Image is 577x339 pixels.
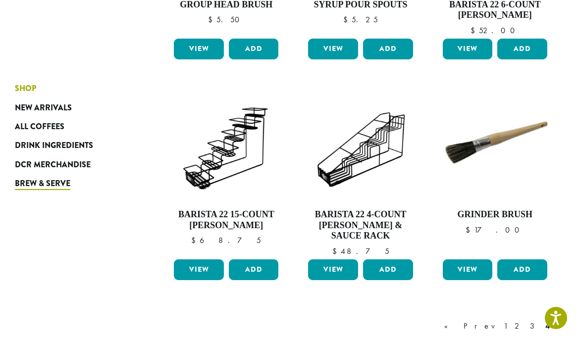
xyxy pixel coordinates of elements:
a: View [308,259,358,280]
button: Add [497,259,547,280]
span: $ [191,235,200,245]
bdi: 48.75 [332,246,389,256]
img: 15-count-750mL-Syrup-Rack-300x300.png [171,92,281,201]
span: Brew & Serve [15,178,70,190]
img: GrinderBrush_1200x1200_StockImage_-300x300.jpg [440,92,550,201]
button: Add [363,39,413,59]
span: DCR Merchandise [15,159,91,171]
bdi: 5.25 [343,14,378,25]
bdi: 68.75 [191,235,261,245]
a: 1 [502,320,510,332]
bdi: 17.00 [466,225,524,235]
span: New Arrivals [15,102,72,114]
span: All Coffees [15,121,64,133]
button: Add [229,39,279,59]
bdi: 52.00 [471,25,520,36]
button: Add [229,259,279,280]
a: 4 [543,320,552,332]
a: View [308,39,358,59]
a: 2 [513,320,525,332]
a: Barista 22 4-Count [PERSON_NAME] & Sauce Rack $48.75 [306,92,415,255]
a: Barista 22 15-Count [PERSON_NAME] $68.75 [171,92,281,255]
button: Add [363,259,413,280]
a: Drink Ingredients [15,136,129,155]
a: DCR Merchandise [15,155,129,174]
h4: Barista 22 15-Count [PERSON_NAME] [171,209,281,231]
span: $ [332,246,341,256]
button: Add [497,39,547,59]
a: View [443,39,493,59]
a: View [174,39,224,59]
span: $ [466,225,474,235]
a: View [174,259,224,280]
a: View [443,259,493,280]
span: $ [343,14,352,25]
a: New Arrivals [15,98,129,117]
span: Drink Ingredients [15,140,93,152]
h4: Barista 22 4-Count [PERSON_NAME] & Sauce Rack [306,209,415,242]
span: $ [471,25,479,36]
a: Brew & Serve [15,174,129,193]
a: 3 [528,320,540,332]
a: Shop [15,79,129,98]
a: « Prev [442,320,499,332]
span: $ [208,14,216,25]
h4: Grinder Brush [440,209,550,220]
a: All Coffees [15,117,129,136]
img: 4-count-64oz-Sauce-Syrup-Rack-300x300.png [306,92,415,201]
span: Shop [15,83,36,95]
bdi: 5.50 [208,14,244,25]
a: Grinder Brush $17.00 [440,92,550,255]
